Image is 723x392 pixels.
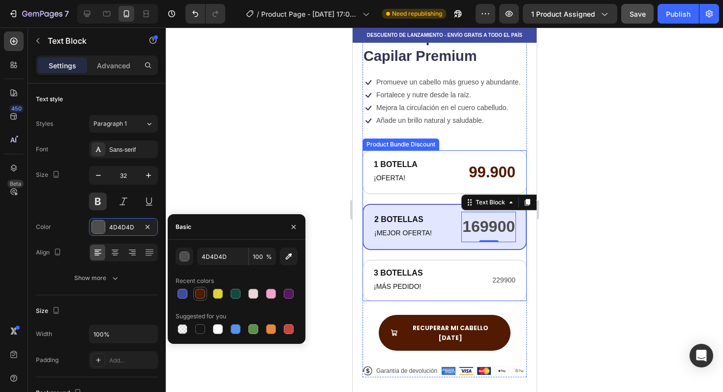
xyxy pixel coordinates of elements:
[257,9,259,19] span: /
[64,8,69,20] p: 7
[36,246,63,259] div: Align
[93,119,127,128] span: Paragraph 1
[197,248,248,265] input: Eg: FFFFFF
[9,105,24,112] div: 450
[176,277,214,285] div: Recent colors
[36,269,158,287] button: Show more
[89,115,158,133] button: Paragraph 1
[690,344,713,367] div: Open Intercom Messenger
[353,28,537,392] iframe: Design area
[109,356,155,365] div: Add...
[36,119,53,128] div: Styles
[266,252,272,261] span: %
[185,4,225,24] div: Undo/Redo
[36,95,63,104] div: Text style
[97,60,130,71] p: Advanced
[621,4,654,24] button: Save
[49,60,76,71] p: Settings
[176,312,226,321] div: Suggested for you
[176,223,191,231] div: Basic
[392,9,442,18] span: Need republishing
[36,145,48,154] div: Font
[36,305,62,318] div: Size
[666,9,691,19] div: Publish
[36,330,52,338] div: Width
[36,223,51,231] div: Color
[36,356,59,364] div: Padding
[74,273,120,283] div: Show more
[531,9,595,19] span: 1 product assigned
[109,223,138,232] div: 4D4D4D
[7,180,24,188] div: Beta
[4,4,73,24] button: 7
[48,35,131,47] p: Text Block
[261,9,359,19] span: Product Page - [DATE] 17:05:13
[630,10,646,18] span: Save
[523,4,617,24] button: 1 product assigned
[658,4,699,24] button: Publish
[109,145,155,154] div: Sans-serif
[90,325,157,343] input: Auto
[36,168,62,182] div: Size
